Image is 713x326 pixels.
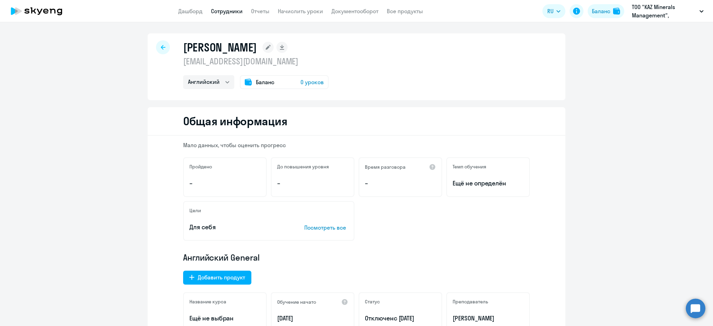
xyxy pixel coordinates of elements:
[365,179,436,188] p: –
[453,299,488,305] h5: Преподаватель
[189,207,201,214] h5: Цели
[453,164,486,170] h5: Темп обучения
[183,40,257,54] h1: [PERSON_NAME]
[189,314,260,323] p: Ещё не выбран
[277,164,329,170] h5: До повышения уровня
[198,273,245,281] div: Добавить продукт
[365,164,406,170] h5: Время разговора
[365,314,436,323] p: Отключен
[592,7,610,15] div: Баланс
[189,164,212,170] h5: Пройдено
[183,271,251,285] button: Добавить продукт
[211,8,243,15] a: Сотрудники
[277,314,348,323] p: [DATE]
[278,8,323,15] a: Начислить уроки
[453,314,524,323] p: [PERSON_NAME]
[300,78,324,86] span: 0 уроков
[183,252,260,263] span: Английский General
[547,7,554,15] span: RU
[277,179,348,188] p: –
[394,314,415,322] span: с [DATE]
[542,4,565,18] button: RU
[613,8,620,15] img: balance
[331,8,378,15] a: Документооборот
[387,8,423,15] a: Все продукты
[632,3,697,19] p: ТОО "KAZ Minerals Management", Постоплата
[256,78,274,86] span: Баланс
[183,114,287,128] h2: Общая информация
[183,56,329,67] p: [EMAIL_ADDRESS][DOMAIN_NAME]
[304,223,348,232] p: Посмотреть все
[251,8,269,15] a: Отчеты
[189,179,260,188] p: –
[628,3,707,19] button: ТОО "KAZ Minerals Management", Постоплата
[588,4,624,18] button: Балансbalance
[453,179,524,188] span: Ещё не определён
[183,141,530,149] p: Мало данных, чтобы оценить прогресс
[189,223,283,232] p: Для себя
[178,8,203,15] a: Дашборд
[365,299,380,305] h5: Статус
[277,299,316,305] h5: Обучение начато
[189,299,226,305] h5: Название курса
